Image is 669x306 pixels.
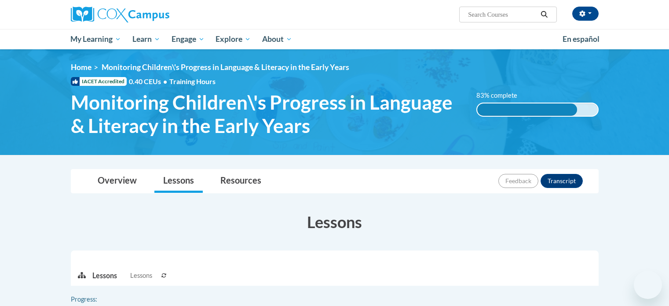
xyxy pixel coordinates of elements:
[557,30,605,48] a: En español
[127,29,166,49] a: Learn
[70,34,121,44] span: My Learning
[537,9,551,20] button: Search
[71,7,169,22] img: Cox Campus
[92,271,117,280] p: Lessons
[71,7,238,22] a: Cox Campus
[130,271,152,280] span: Lessons
[477,103,577,116] div: 83% complete
[541,174,583,188] button: Transcript
[132,34,160,44] span: Learn
[210,29,256,49] a: Explore
[154,170,203,193] a: Lessons
[65,29,127,49] a: My Learning
[262,34,292,44] span: About
[572,7,599,21] button: Account Settings
[212,170,270,193] a: Resources
[467,9,537,20] input: Search Courses
[71,211,599,233] h3: Lessons
[166,29,210,49] a: Engage
[169,77,216,85] span: Training Hours
[71,295,121,304] label: Progress:
[634,271,662,299] iframe: Button to launch messaging window
[498,174,538,188] button: Feedback
[172,34,205,44] span: Engage
[476,91,527,100] label: 83% complete
[71,63,91,72] a: Home
[129,77,169,86] span: 0.40 CEUs
[216,34,251,44] span: Explore
[163,77,167,85] span: •
[256,29,298,49] a: About
[563,34,600,44] span: En español
[58,29,612,49] div: Main menu
[71,91,464,137] span: Monitoring Children\'s Progress in Language & Literacy in the Early Years
[102,63,349,72] span: Monitoring Children\'s Progress in Language & Literacy in the Early Years
[89,170,146,193] a: Overview
[71,77,127,86] span: IACET Accredited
